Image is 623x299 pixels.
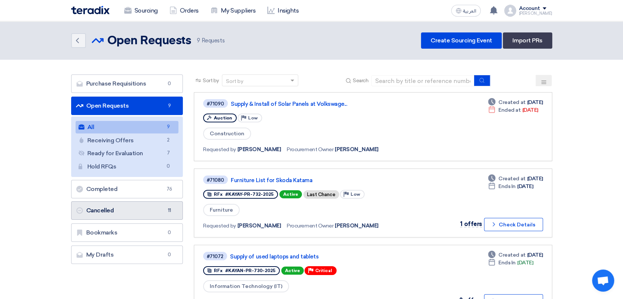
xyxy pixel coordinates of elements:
span: 2 [164,136,173,144]
span: Ends In [498,182,516,190]
span: Ends In [498,259,516,267]
span: [PERSON_NAME] [335,146,379,153]
span: Low [248,115,258,121]
a: Receiving Offers [76,134,179,147]
span: 76 [165,185,174,193]
span: Procurement Owner [287,222,333,230]
a: Supply & Install of Solar Panels at Volkswage... [231,101,415,107]
span: 1 offers [460,220,482,227]
span: 0 [164,163,173,170]
span: Critical [315,268,332,273]
div: [DATE] [488,175,543,182]
a: Supply of used laptops and tablets [230,253,414,260]
span: [PERSON_NAME] [335,222,379,230]
div: #71072 [207,254,223,259]
span: RFx [214,268,223,273]
span: Requested by [203,146,236,153]
span: Sort by [203,77,219,84]
span: Ended at [498,106,521,114]
a: Hold RFQs [76,160,179,173]
div: [DATE] [488,182,533,190]
img: Teradix logo [71,6,109,14]
a: My Drafts0 [71,246,183,264]
span: Auction [214,115,232,121]
a: Open chat [592,270,614,292]
a: Purchase Requisitions0 [71,74,183,93]
a: My Suppliers [205,3,261,19]
span: [PERSON_NAME] [237,222,281,230]
a: All [76,121,179,133]
span: 7 [164,149,173,157]
button: العربية [451,5,481,17]
span: Procurement Owner [287,146,333,153]
a: Completed76 [71,180,183,198]
div: [DATE] [488,259,533,267]
input: Search by title or reference number [371,75,474,86]
div: #71090 [207,101,224,106]
span: Search [353,77,368,84]
div: Account [519,6,540,12]
span: [DATE] [497,106,538,114]
span: 9 [165,102,174,109]
span: 0 [165,229,174,236]
span: [PERSON_NAME] [237,146,281,153]
div: Sort by [226,77,243,85]
span: Active [279,190,302,198]
a: Bookmarks0 [71,223,183,242]
a: Ready for Evaluation [76,147,179,160]
span: Created at [498,98,525,106]
h2: Open Requests [107,34,191,48]
span: RFx [214,192,223,197]
div: [DATE] [488,251,543,259]
span: #KAYAN-PR-730-2025 [225,268,275,273]
span: 0 [165,251,174,258]
span: Construction [203,128,251,140]
div: #71080 [207,178,224,182]
span: 9 [164,123,173,131]
span: Furniture [203,204,240,216]
span: 0 [165,80,174,87]
span: Created at [498,175,525,182]
span: Requests [197,36,225,45]
div: [PERSON_NAME] [519,11,552,15]
span: 9 [197,37,200,44]
span: Requested by [203,222,236,230]
a: Sourcing [118,3,164,19]
div: Last Chance [303,190,339,199]
a: Open Requests9 [71,97,183,115]
a: Cancelled11 [71,201,183,220]
span: #KAYAY-PR-732-2025 [225,192,274,197]
a: Orders [164,3,205,19]
a: Furniture List for Skoda Katama [231,177,415,184]
span: Information Technology (IT) [203,280,289,292]
img: profile_test.png [504,5,516,17]
a: Create Sourcing Event [421,32,502,49]
span: Low [351,192,360,197]
span: Active [281,267,304,275]
span: العربية [463,8,476,14]
a: Insights [261,3,304,19]
button: Check Details [484,218,543,231]
span: Created at [498,251,525,259]
div: [DATE] [488,98,543,106]
a: Import PRs [503,32,552,49]
span: 11 [165,207,174,214]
